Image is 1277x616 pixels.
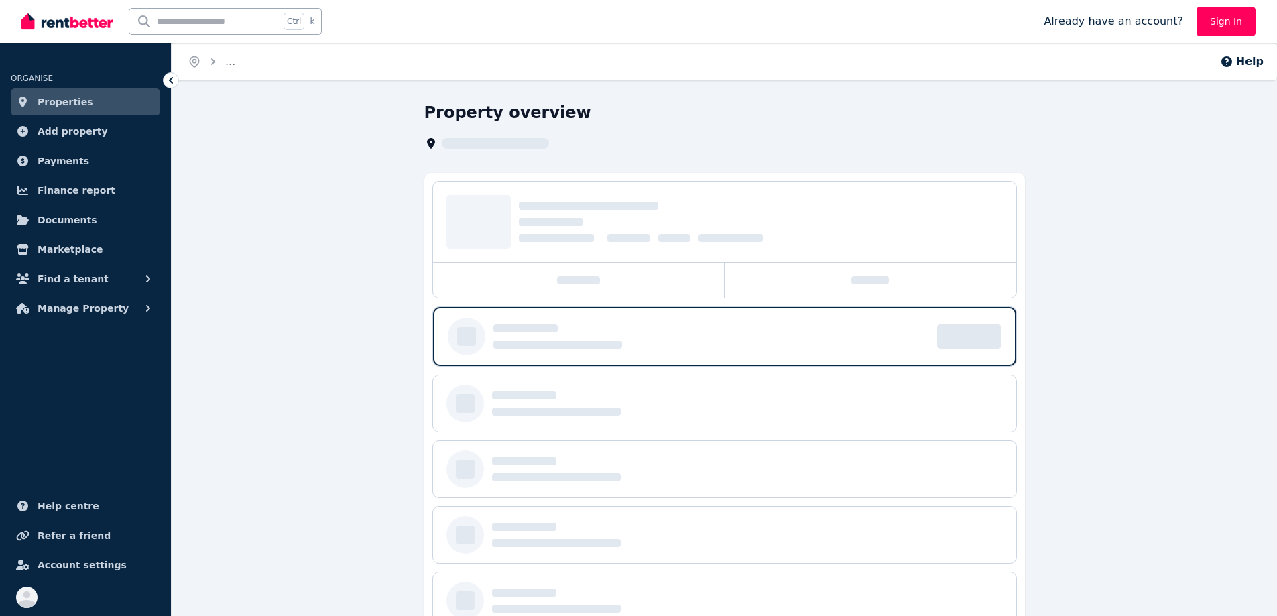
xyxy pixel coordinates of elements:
[1197,7,1256,36] a: Sign In
[172,43,251,80] nav: Breadcrumb
[21,11,113,32] img: RentBetter
[11,88,160,115] a: Properties
[38,557,127,573] span: Account settings
[424,102,591,123] h1: Property overview
[1220,54,1264,70] button: Help
[225,55,235,68] span: ...
[38,300,129,316] span: Manage Property
[1044,13,1183,29] span: Already have an account?
[11,147,160,174] a: Payments
[11,522,160,549] a: Refer a friend
[11,74,53,83] span: ORGANISE
[11,493,160,519] a: Help centre
[310,16,314,27] span: k
[11,265,160,292] button: Find a tenant
[38,498,99,514] span: Help centre
[38,212,97,228] span: Documents
[38,182,115,198] span: Finance report
[38,528,111,544] span: Refer a friend
[11,236,160,263] a: Marketplace
[38,94,93,110] span: Properties
[38,123,108,139] span: Add property
[11,295,160,322] button: Manage Property
[38,271,109,287] span: Find a tenant
[38,153,89,169] span: Payments
[11,206,160,233] a: Documents
[11,177,160,204] a: Finance report
[11,552,160,578] a: Account settings
[38,241,103,257] span: Marketplace
[11,118,160,145] a: Add property
[284,13,304,30] span: Ctrl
